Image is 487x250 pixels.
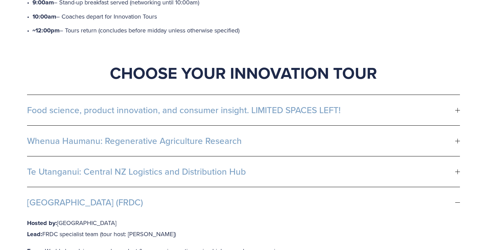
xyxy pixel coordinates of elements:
[27,167,455,177] span: Te Utanganui: Central NZ Logistics and Distribution Hub
[32,12,56,21] strong: 10:00am
[32,11,460,22] p: – Coaches depart for Innovation Tours
[27,219,57,227] strong: Hosted by:
[27,187,460,218] button: [GEOGRAPHIC_DATA] (FRDC)
[27,218,330,240] p: [GEOGRAPHIC_DATA] FRDC specialist team (tour host: [PERSON_NAME])
[32,26,60,35] strong: ~12:00pm
[27,63,460,83] h1: Choose Your Innovation Tour
[27,156,460,187] button: Te Utanganui: Central NZ Logistics and Distribution Hub
[27,95,460,125] button: Food science, product innovation, and consumer insight. LIMITED SPACES LEFT!
[27,197,455,207] span: [GEOGRAPHIC_DATA] (FRDC)
[32,25,460,36] p: – Tours return (concludes before midday unless otherwise specified)
[27,126,460,156] button: Whenua Haumanu: Regenerative Agriculture Research
[27,230,42,239] strong: Lead:
[27,105,455,115] span: Food science, product innovation, and consumer insight. LIMITED SPACES LEFT!
[27,136,455,146] span: Whenua Haumanu: Regenerative Agriculture Research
